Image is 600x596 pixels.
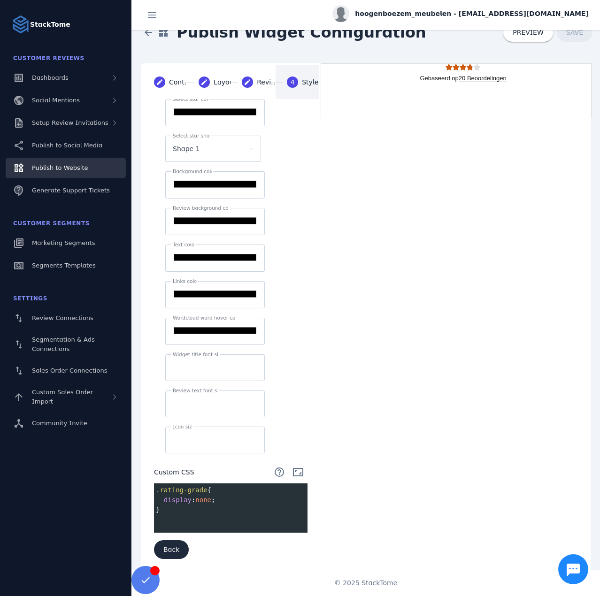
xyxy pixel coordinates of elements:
[6,413,126,434] a: Community Invite
[158,27,169,38] mat-icon: widgets
[302,77,325,87] div: Styles
[32,420,87,427] span: Community Invite
[173,143,200,154] span: Shape 1
[169,77,192,87] div: Content
[355,9,589,19] span: hoogenboezem_meubelen - [EMAIL_ADDRESS][DOMAIN_NAME]
[173,96,213,102] mat-label: Select star color
[156,486,208,494] span: .rating-grade
[214,77,237,87] div: Layout
[173,242,196,247] mat-label: Text color
[156,486,211,494] span: {
[291,77,295,87] span: 4
[156,506,160,513] span: }
[6,135,126,156] a: Publish to Social Media
[32,164,88,171] span: Publish to Website
[32,314,93,321] span: Review Connections
[173,315,242,321] mat-label: Wordcloud word hover color
[13,295,47,302] span: Settings
[173,351,224,357] mat-label: Widget title font size
[6,360,126,381] a: Sales Order Connections
[503,23,553,42] button: PREVIEW
[173,168,216,174] mat-label: Background color
[173,388,224,393] mat-label: Review text font size
[30,20,70,30] strong: StackTome
[6,255,126,276] a: Segments Templates
[32,389,93,405] span: Custom Sales Order Import
[173,133,216,138] mat-label: Select star shape
[32,119,108,126] span: Setup Review Invitations
[13,220,90,227] span: Customer Segments
[195,496,211,504] span: none
[32,336,95,352] span: Segmentation & Ads Connections
[332,5,349,22] img: profile.jpg
[173,278,199,284] mat-label: Links color
[164,496,192,504] span: display
[199,76,210,88] mat-icon: create
[32,239,95,246] span: Marketing Segments
[6,180,126,201] a: Generate Support Tickets
[257,77,280,87] div: Reviews
[332,5,589,22] button: hoogenboezem_meubelen - [EMAIL_ADDRESS][DOMAIN_NAME]
[32,142,102,149] span: Publish to Social Media
[11,15,30,34] img: Logo image
[6,233,126,253] a: Marketing Segments
[156,496,215,504] span: : ;
[173,424,195,429] mat-label: Icon size
[154,76,165,88] mat-icon: create
[32,187,110,194] span: Generate Support Tickets
[6,308,126,329] a: Review Connections
[6,330,126,359] a: Segmentation & Ads Connections
[13,55,85,61] span: Customer Reviews
[334,578,398,588] span: © 2025 StackTome
[32,262,96,269] span: Segments Templates
[154,540,189,559] button: Back
[32,97,80,104] span: Social Mentions
[169,14,434,51] span: Publish Widget Configuration
[513,29,544,36] span: PREVIEW
[173,205,235,211] mat-label: Review background color
[242,76,253,88] mat-icon: create
[154,467,194,477] span: Custom CSS
[163,546,179,553] span: Back
[32,74,69,81] span: Dashboards
[6,158,126,178] a: Publish to Website
[32,367,107,374] span: Sales Order Connections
